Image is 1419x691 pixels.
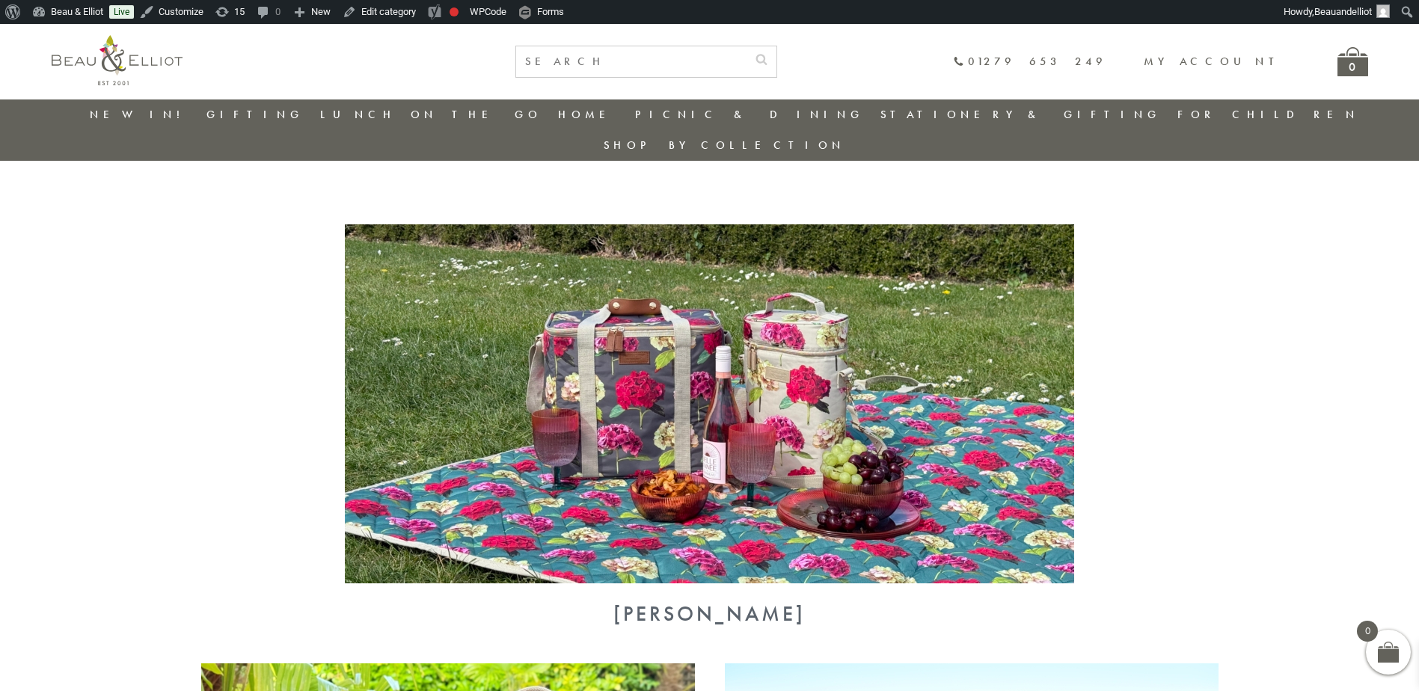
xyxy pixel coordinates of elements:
a: Stationery & Gifting [880,107,1161,122]
div: Needs improvement [450,7,459,16]
a: Sarah Kelleher [PERSON_NAME] [201,571,1219,626]
input: SEARCH [516,46,747,77]
img: Sarah Kelleher [345,224,1074,583]
div: [PERSON_NAME] [201,602,1219,626]
span: 0 [1357,621,1378,642]
a: Home [558,107,618,122]
a: Picnic & Dining [635,107,864,122]
img: logo [52,35,183,85]
a: My account [1144,54,1285,69]
a: Live [109,5,134,19]
a: New in! [90,107,190,122]
span: Beauandelliot [1314,6,1372,17]
a: For Children [1177,107,1359,122]
a: Lunch On The Go [320,107,542,122]
a: Gifting [206,107,304,122]
a: Shop by collection [604,138,845,153]
a: 0 [1337,47,1368,76]
a: 01279 653 249 [953,55,1106,68]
